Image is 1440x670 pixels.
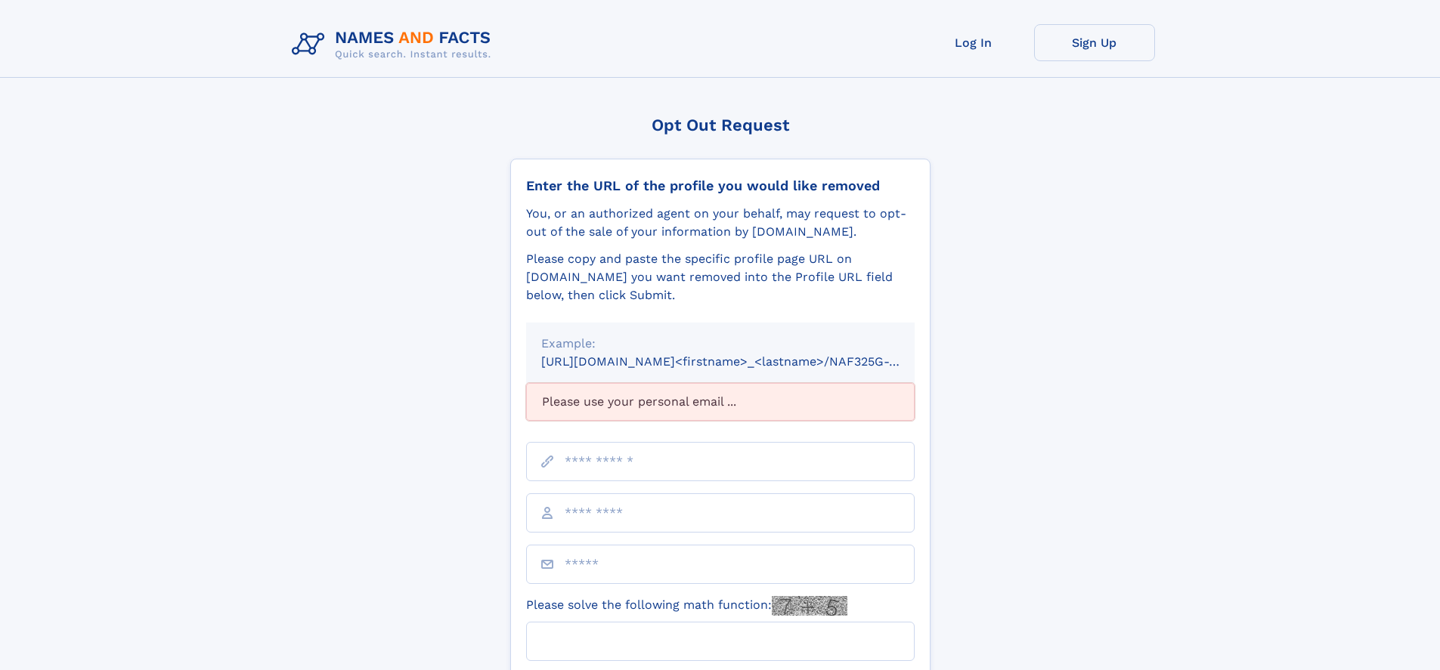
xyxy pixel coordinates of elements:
label: Please solve the following math function: [526,596,847,616]
div: You, or an authorized agent on your behalf, may request to opt-out of the sale of your informatio... [526,205,915,241]
img: Logo Names and Facts [286,24,503,65]
small: [URL][DOMAIN_NAME]<firstname>_<lastname>/NAF325G-xxxxxxxx [541,354,943,369]
div: Example: [541,335,900,353]
div: Please copy and paste the specific profile page URL on [DOMAIN_NAME] you want removed into the Pr... [526,250,915,304]
a: Sign Up [1034,24,1155,61]
div: Please use your personal email ... [526,383,915,421]
div: Opt Out Request [510,116,931,134]
a: Log In [913,24,1034,61]
div: Enter the URL of the profile you would like removed [526,178,915,194]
